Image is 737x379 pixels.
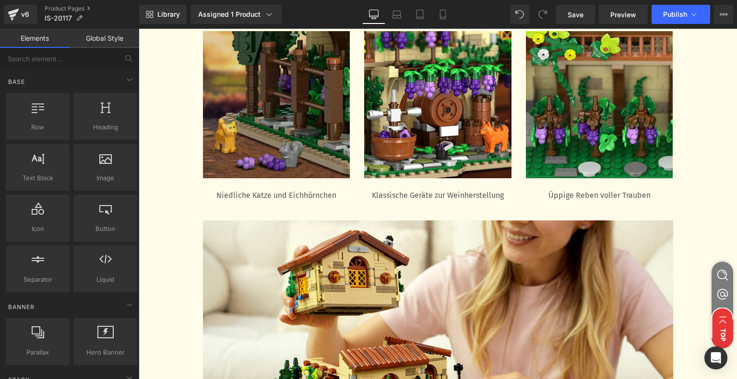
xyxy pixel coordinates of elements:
span: Publish [663,11,687,18]
a: Preview [599,5,648,24]
span: Text Block [9,173,67,183]
a: Product Pages [45,5,139,12]
span: Separator [9,275,67,285]
a: Mobile [431,5,454,24]
span: Hero Banner [76,347,134,357]
span: Heading [76,122,134,132]
button: Publish [652,5,710,24]
span: Image [76,173,134,183]
span: Banner [7,302,36,311]
span: Icon [9,224,67,234]
button: Redo [533,5,552,24]
span: Base [7,77,26,86]
p: Niedliche Katze und Eichhörnchen [64,161,212,172]
span: IS-20117 [45,14,72,22]
a: Desktop [362,5,385,24]
button: Undo [510,5,529,24]
a: Laptop [385,5,408,24]
div: Assigned 1 Product [198,10,274,19]
span: Library [157,10,180,19]
span: Preview [610,10,636,20]
span: Liquid [76,275,134,285]
p: Klassische Geräte zur Weinherstellung [226,161,373,172]
span: Parallax [9,347,67,357]
a: v6 [4,5,37,24]
a: Tablet [408,5,431,24]
span: Row [9,122,67,132]
span: Button [76,224,134,234]
div: v6 [19,8,31,21]
a: New Library [139,5,187,24]
div: Open Intercom Messenger [704,346,727,369]
span: Save [568,10,583,20]
button: More [714,5,733,24]
a: Global Style [70,29,139,48]
p: Üppige Reben voller Trauben [387,161,535,172]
